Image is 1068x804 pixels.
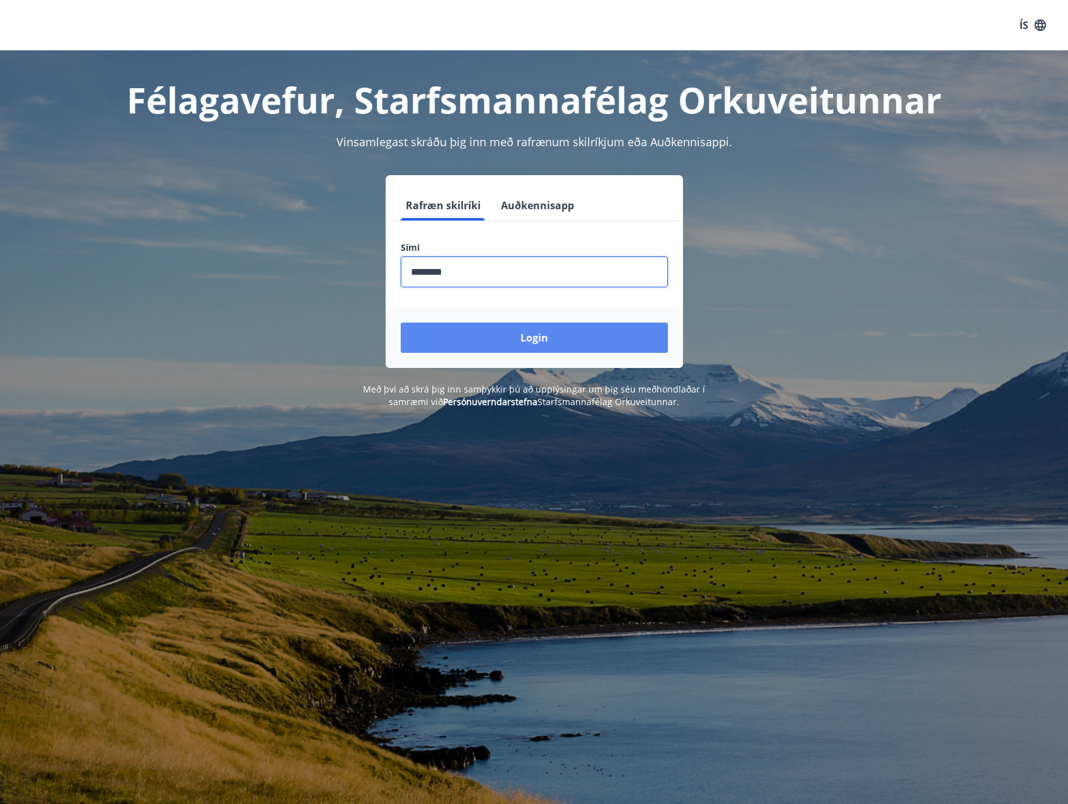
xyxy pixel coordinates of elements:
[363,383,705,408] span: Með því að skrá þig inn samþykkir þú að upplýsingar um þig séu meðhöndlaðar í samræmi við Starfsm...
[401,241,668,254] label: Sími
[401,190,486,221] button: Rafræn skilríki
[401,323,668,353] button: Login
[336,134,732,149] span: Vinsamlegast skráðu þig inn með rafrænum skilríkjum eða Auðkennisappi.
[443,396,537,408] a: Persónuverndarstefna
[96,76,973,123] h1: Félagavefur, Starfsmannafélag Orkuveitunnar
[496,190,579,221] button: Auðkennisapp
[1013,14,1053,37] button: ÍS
